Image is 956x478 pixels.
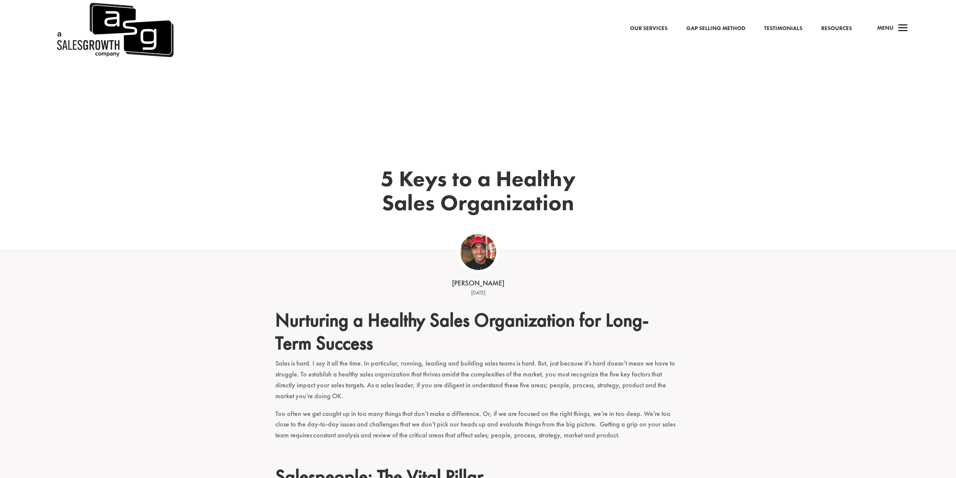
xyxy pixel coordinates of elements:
span: a [896,21,911,36]
div: [DATE] [362,288,595,297]
h2: Nurturing a Healthy Sales Organization for Long-Term Success [275,309,681,358]
p: Too often we get caught up in too many things that don’t make a difference. Or, if we are focused... [275,408,681,448]
a: Our Services [630,24,668,33]
div: [PERSON_NAME] [362,278,595,288]
h1: 5 Keys to a Healthy Sales Organization [354,167,602,219]
a: Gap Selling Method [686,24,745,33]
p: Sales is hard. I say it all the time. In particular, running, leading and building sales teams is... [275,358,681,408]
span: Menu [877,24,894,32]
a: Resources [821,24,852,33]
img: ASG Co_alternate lockup (1) [460,234,496,270]
a: Testimonials [764,24,802,33]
